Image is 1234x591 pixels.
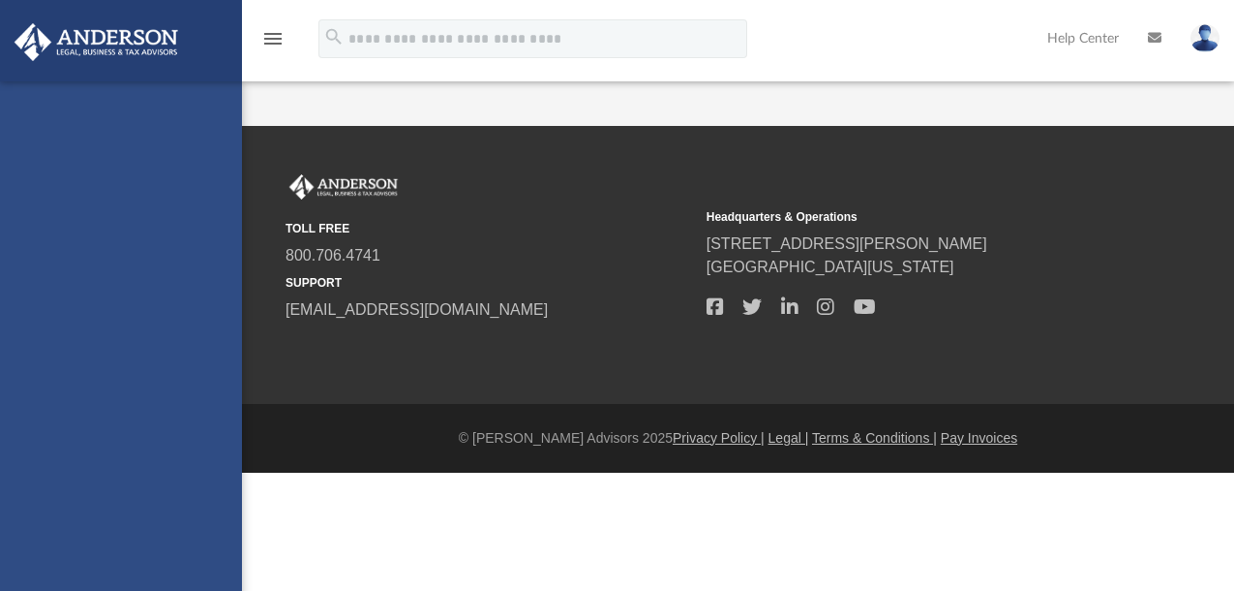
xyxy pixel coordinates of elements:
i: menu [261,27,285,50]
img: User Pic [1190,24,1219,52]
a: [EMAIL_ADDRESS][DOMAIN_NAME] [286,301,548,318]
img: Anderson Advisors Platinum Portal [9,23,184,61]
small: SUPPORT [286,274,693,292]
a: 800.706.4741 [286,247,380,264]
a: Legal | [768,430,809,446]
div: © [PERSON_NAME] Advisors 2025 [242,428,1234,449]
a: Pay Invoices [941,430,1017,446]
a: [GEOGRAPHIC_DATA][US_STATE] [707,259,954,275]
small: Headquarters & Operations [707,208,1114,226]
a: Terms & Conditions | [812,430,937,446]
a: menu [261,37,285,50]
i: search [323,26,345,47]
a: [STREET_ADDRESS][PERSON_NAME] [707,235,987,252]
small: TOLL FREE [286,220,693,237]
a: Privacy Policy | [673,430,765,446]
img: Anderson Advisors Platinum Portal [286,174,402,200]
